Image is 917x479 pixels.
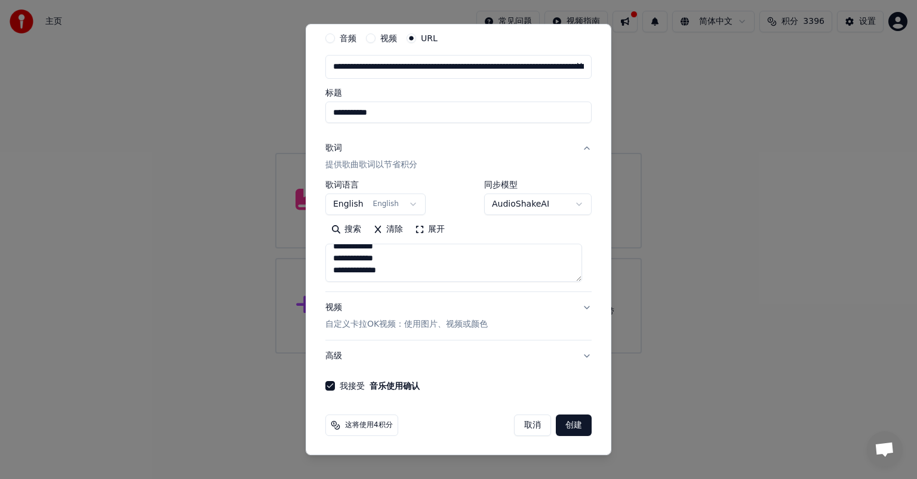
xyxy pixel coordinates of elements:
[325,133,592,180] button: 歌词提供歌曲歌词以节省积分
[421,34,438,42] label: URL
[556,414,592,436] button: 创建
[367,220,409,239] button: 清除
[325,142,342,154] div: 歌词
[325,220,367,239] button: 搜索
[345,420,393,430] span: 这将使用4积分
[325,318,488,330] p: 自定义卡拉OK视频：使用图片、视频或颜色
[325,88,592,97] label: 标题
[340,34,356,42] label: 音频
[325,159,417,171] p: 提供歌曲歌词以节省积分
[409,220,451,239] button: 展开
[325,302,488,330] div: 视频
[370,382,420,390] button: 我接受
[325,340,592,371] button: 高级
[325,180,592,291] div: 歌词提供歌曲歌词以节省积分
[514,414,551,436] button: 取消
[380,34,397,42] label: 视频
[325,292,592,340] button: 视频自定义卡拉OK视频：使用图片、视频或颜色
[484,180,592,189] label: 同步模型
[340,382,420,390] label: 我接受
[325,180,426,189] label: 歌词语言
